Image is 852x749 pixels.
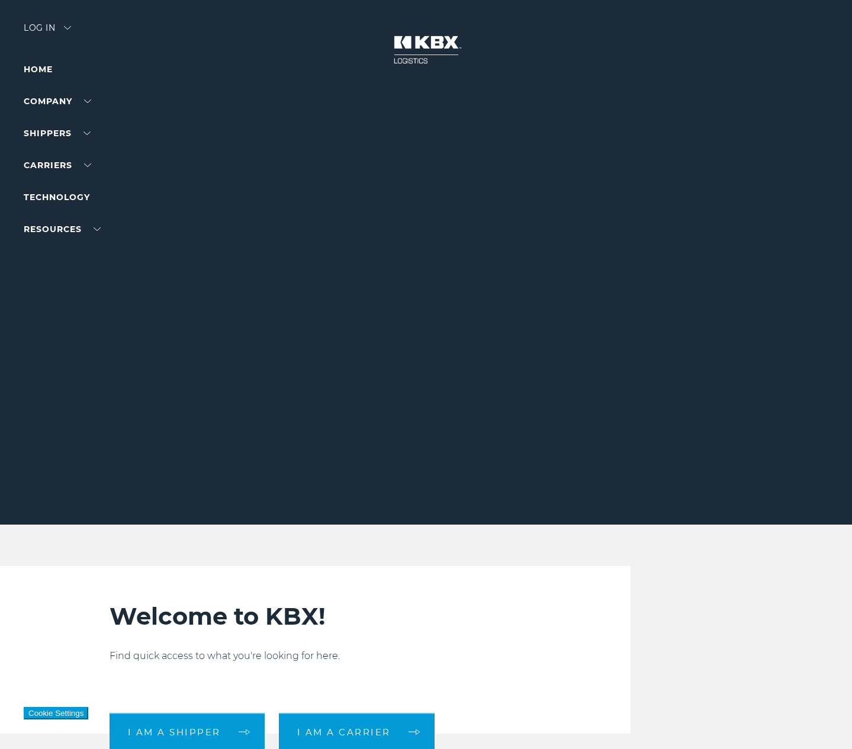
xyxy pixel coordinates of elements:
img: kbx logo [382,24,471,76]
div: Log in [24,24,71,41]
h2: Welcome to KBX! [110,602,570,631]
a: RESOURCES [24,224,101,234]
span: I am a carrier [297,728,391,737]
p: Find quick access to what you're looking for here. [110,649,570,663]
a: SHIPPERS [24,128,91,139]
span: I am a shipper [128,728,221,737]
a: Company [24,96,91,107]
a: Technology [24,192,90,202]
a: Carriers [24,160,91,171]
img: arrow [64,26,71,30]
a: Home [24,64,53,75]
button: Cookie Settings [24,707,88,719]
